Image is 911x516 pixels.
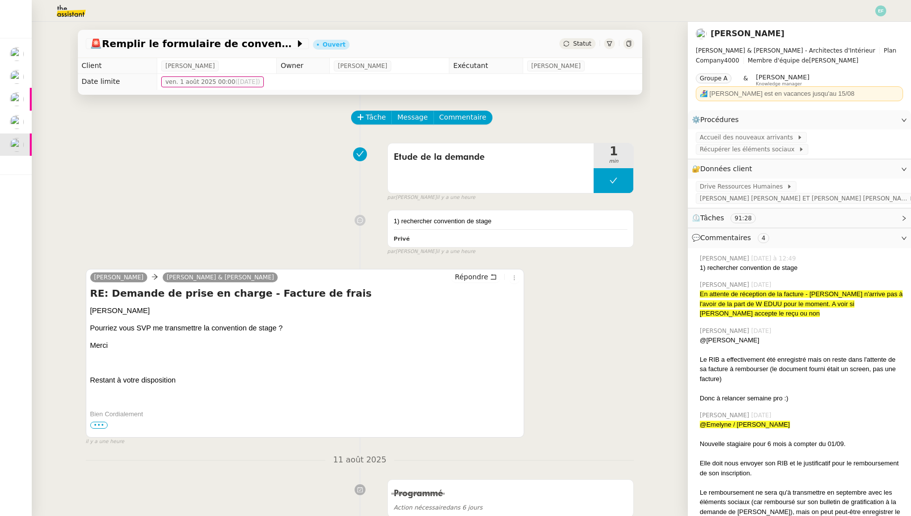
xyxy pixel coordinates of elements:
img: users%2FSg6jQljroSUGpSfKFUOPmUmNaZ23%2Favatar%2FUntitled.png [10,92,24,106]
span: [DATE] [751,280,774,289]
img: users%2FSg6jQljroSUGpSfKFUOPmUmNaZ23%2Favatar%2FUntitled.png [10,47,24,61]
div: ⏲️Tâches 91:28 [688,208,911,228]
td: Date limite [78,74,157,90]
div: 🏄‍♀️ [PERSON_NAME] est en vacances jusqu'au 15/08 [700,89,899,99]
span: il y a une heure [86,438,124,446]
span: 🚨 [90,38,102,50]
span: Programmé [394,489,443,498]
td: Client [78,58,157,74]
a: [PERSON_NAME] & [PERSON_NAME] [163,273,278,282]
span: par [387,193,396,202]
span: Répondre [455,272,488,282]
small: [PERSON_NAME] [387,193,476,202]
span: Remplir le formulaire de convention de stage [90,39,295,49]
span: Action nécessaire [394,504,446,511]
span: ven. 1 août 2025 00:00 [165,77,260,87]
span: Knowledge manager [756,81,802,87]
span: [PERSON_NAME] [531,61,581,71]
app-user-label: Knowledge manager [756,73,809,86]
span: Tâche [366,112,386,123]
span: [PERSON_NAME] [756,73,809,81]
span: 11 août 2025 [325,453,394,467]
span: [PERSON_NAME] [90,307,150,315]
span: par [387,248,396,256]
span: Message [397,112,427,123]
span: [PERSON_NAME] [700,326,751,335]
nz-tag: 4 [758,233,770,243]
span: [PERSON_NAME] [700,411,751,420]
span: Commentaire [439,112,486,123]
p: Bien Cordialement [90,409,520,419]
nz-tag: Groupe A [696,73,731,83]
a: [PERSON_NAME] [90,273,148,282]
span: Etude de la demande [394,150,588,165]
span: Merci [90,341,108,349]
span: En attente de réception de la facture - [PERSON_NAME] n'arrive pas à l'avoir de la part de W EDUU... [700,290,903,317]
span: il y a une heure [436,193,475,202]
div: @[PERSON_NAME] [700,335,903,345]
span: 4000 [724,57,739,64]
div: 1) rechercher convention de stage [700,263,903,273]
div: Nouvelle stagiaire pour 6 mois à compter du 01/09. [700,439,903,449]
span: Restant à votre disposition [90,376,176,384]
img: users%2FutyFSk64t3XkVZvBICD9ZGkOt3Y2%2Favatar%2F51cb3b97-3a78-460b-81db-202cf2efb2f3 [10,138,24,152]
div: Le RIB a effectivement été enregistré mais on reste dans l'attente de sa facture à rembourser (le... [700,355,903,384]
h4: RE: Demande de prise en charge - Facture de frais [90,286,520,300]
div: ⚙️Procédures [688,110,911,129]
span: [PERSON_NAME] & [PERSON_NAME] - Architectes d'Intérieur [696,47,875,54]
div: 🔐Données client [688,159,911,179]
span: ⚙️ [692,114,743,126]
button: Commentaire [433,111,492,125]
span: Accueil des nouveaux arrivants [700,132,797,142]
span: il y a une heure [436,248,475,256]
span: [PERSON_NAME] [700,254,751,263]
button: Répondre [451,271,500,282]
span: [PERSON_NAME] [PERSON_NAME] ET [PERSON_NAME] [PERSON_NAME] [700,193,909,203]
span: [DATE] [751,411,774,420]
span: [PERSON_NAME] [165,61,215,71]
span: Données client [700,165,752,173]
span: 1 [594,145,633,157]
div: Elle doit nous envoyer son RIB et le justificatif pour le remboursement de son inscription. [700,458,903,478]
span: Commentaires [700,234,751,242]
small: [PERSON_NAME] [387,248,476,256]
td: Owner [277,58,330,74]
span: Récupérer les éléments sociaux [700,144,798,154]
span: 🔐 [692,163,756,175]
span: Procédures [700,116,739,124]
img: users%2FME7CwGhkVpexbSaUxoFyX6OhGQk2%2Favatar%2Fe146a5d2-1708-490f-af4b-78e736222863 [10,70,24,84]
div: 1) rechercher convention de stage [394,216,628,226]
img: users%2FutyFSk64t3XkVZvBICD9ZGkOt3Y2%2Favatar%2F51cb3b97-3a78-460b-81db-202cf2efb2f3 [696,28,707,39]
img: users%2FSg6jQljroSUGpSfKFUOPmUmNaZ23%2Favatar%2FUntitled.png [10,115,24,129]
span: Pourriez vous SVP me transmettre la convention de stage ? [90,324,283,332]
span: [DATE] à 12:49 [751,254,798,263]
span: Membre d'équipe de [748,57,809,64]
span: [PERSON_NAME] [338,61,387,71]
span: dans 6 jours [394,504,483,511]
span: & [743,73,748,86]
span: ⏲️ [692,214,764,222]
b: Privé [394,236,410,242]
button: Tâche [351,111,392,125]
div: 💬Commentaires 4 [688,228,911,248]
span: Drive Ressources Humaines [700,182,787,192]
span: [PERSON_NAME] [700,280,751,289]
span: 💬 [692,234,773,242]
td: Exécutant [449,58,523,74]
div: Ouvert [323,42,346,48]
span: @Emelyne / [PERSON_NAME] [700,421,790,428]
a: [PERSON_NAME] [711,29,785,38]
span: ([DATE]) [235,78,260,85]
span: Statut [573,40,592,47]
span: [PERSON_NAME] [696,46,903,65]
span: Tâches [700,214,724,222]
div: Donc à relancer semaine pro :) [700,393,903,403]
span: [DATE] [751,326,774,335]
img: svg [875,5,886,16]
span: ••• [90,422,108,429]
span: min [594,157,633,166]
button: Message [391,111,433,125]
nz-tag: 91:28 [730,213,756,223]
